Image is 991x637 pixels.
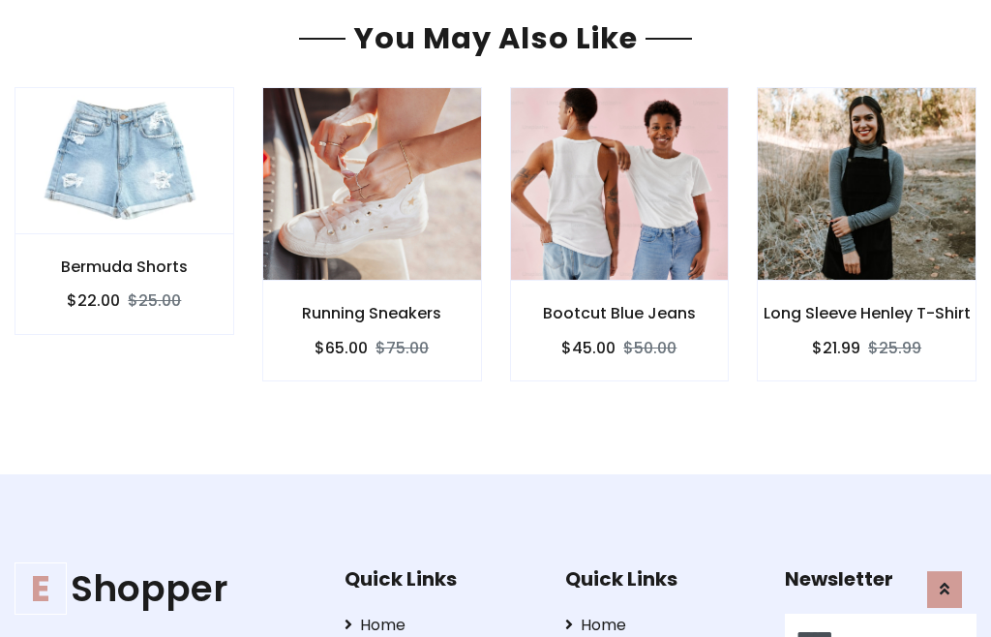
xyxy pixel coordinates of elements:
[262,87,482,380] a: Running Sneakers $65.00$75.00
[15,567,315,611] h1: Shopper
[15,87,234,334] a: Bermuda Shorts $22.00$25.00
[812,339,860,357] h6: $21.99
[375,337,429,359] del: $75.00
[67,291,120,310] h6: $22.00
[561,339,616,357] h6: $45.00
[345,614,536,637] a: Home
[263,304,481,322] h6: Running Sneakers
[345,17,646,59] span: You May Also Like
[785,567,976,591] h5: Newsletter
[345,567,536,591] h5: Quick Links
[868,337,921,359] del: $25.99
[757,87,976,380] a: Long Sleeve Henley T-Shirt $21.99$25.99
[565,614,757,637] a: Home
[15,258,233,276] h6: Bermuda Shorts
[623,337,676,359] del: $50.00
[511,304,729,322] h6: Bootcut Blue Jeans
[510,87,730,380] a: Bootcut Blue Jeans $45.00$50.00
[15,562,67,615] span: E
[758,304,976,322] h6: Long Sleeve Henley T-Shirt
[128,289,181,312] del: $25.00
[315,339,368,357] h6: $65.00
[15,567,315,611] a: EShopper
[565,567,757,591] h5: Quick Links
